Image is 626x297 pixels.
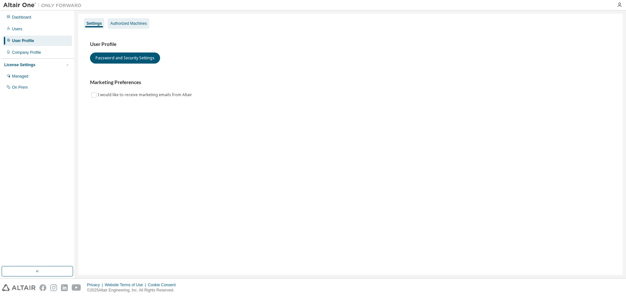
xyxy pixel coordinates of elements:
div: Users [12,26,22,32]
img: youtube.svg [72,284,81,291]
img: Altair One [3,2,85,8]
h3: Marketing Preferences [90,79,611,86]
img: altair_logo.svg [2,284,36,291]
div: Website Terms of Use [105,282,148,288]
div: Settings [86,21,102,26]
label: I would like to receive marketing emails from Altair [98,91,193,99]
div: Authorized Machines [110,21,147,26]
div: Privacy [87,282,105,288]
button: Password and Security Settings [90,52,160,64]
div: User Profile [12,38,34,43]
h3: User Profile [90,41,611,48]
div: Dashboard [12,15,31,20]
img: instagram.svg [50,284,57,291]
div: On Prem [12,85,28,90]
div: Cookie Consent [148,282,179,288]
img: facebook.svg [39,284,46,291]
img: linkedin.svg [61,284,68,291]
div: Managed [12,74,28,79]
div: License Settings [4,62,35,67]
div: Company Profile [12,50,41,55]
p: © 2025 Altair Engineering, Inc. All Rights Reserved. [87,288,180,293]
